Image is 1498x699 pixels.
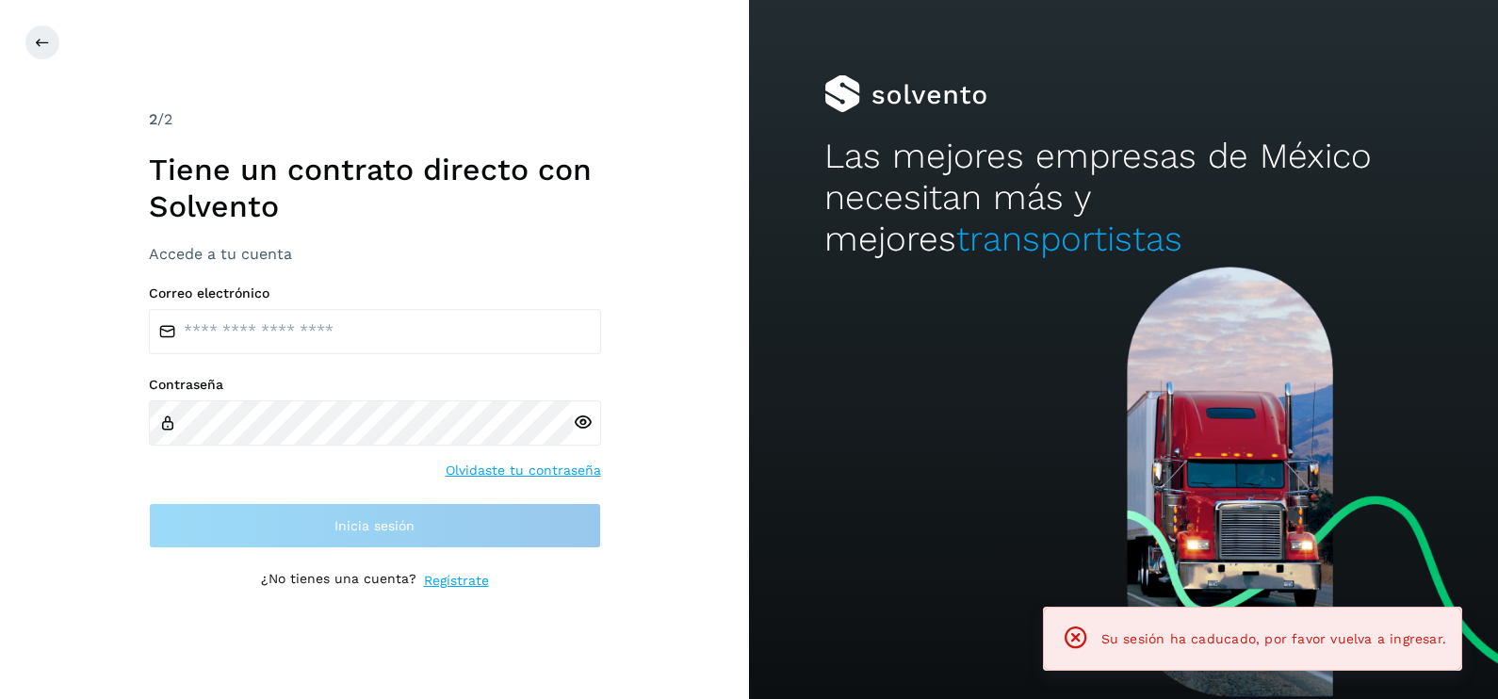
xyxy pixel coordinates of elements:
[956,219,1182,259] span: transportistas
[424,571,489,591] a: Regístrate
[1101,631,1446,646] span: Su sesión ha caducado, por favor vuelva a ingresar.
[149,108,601,131] div: /2
[149,152,601,224] h1: Tiene un contrato directo con Solvento
[149,110,157,128] span: 2
[261,571,416,591] p: ¿No tienes una cuenta?
[824,136,1424,261] h2: Las mejores empresas de México necesitan más y mejores
[446,461,601,480] a: Olvidaste tu contraseña
[149,245,601,263] h3: Accede a tu cuenta
[149,285,601,301] label: Correo electrónico
[149,503,601,548] button: Inicia sesión
[334,519,415,532] span: Inicia sesión
[149,377,601,393] label: Contraseña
